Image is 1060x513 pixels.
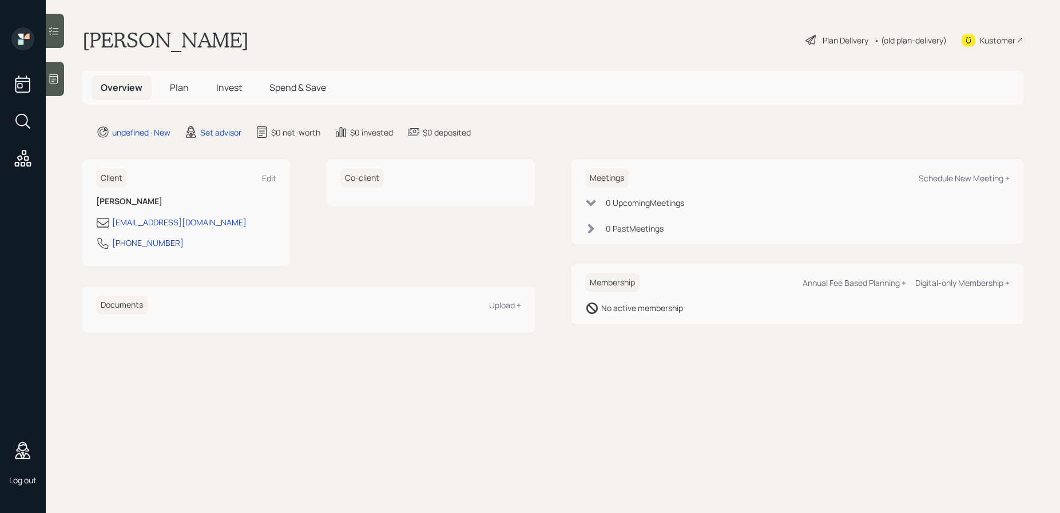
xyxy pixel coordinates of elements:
[112,126,170,138] div: undefined · New
[271,126,320,138] div: $0 net-worth
[96,296,148,315] h6: Documents
[9,475,37,486] div: Log out
[340,169,384,188] h6: Co-client
[823,34,868,46] div: Plan Delivery
[269,81,326,94] span: Spend & Save
[350,126,393,138] div: $0 invested
[101,81,142,94] span: Overview
[96,197,276,206] h6: [PERSON_NAME]
[96,169,127,188] h6: Client
[170,81,189,94] span: Plan
[585,273,640,292] h6: Membership
[980,34,1015,46] div: Kustomer
[606,222,664,234] div: 0 Past Meeting s
[606,197,684,209] div: 0 Upcoming Meeting s
[216,81,242,94] span: Invest
[874,34,947,46] div: • (old plan-delivery)
[585,169,629,188] h6: Meetings
[489,300,521,311] div: Upload +
[262,173,276,184] div: Edit
[803,277,906,288] div: Annual Fee Based Planning +
[919,173,1010,184] div: Schedule New Meeting +
[423,126,471,138] div: $0 deposited
[915,277,1010,288] div: Digital-only Membership +
[601,302,683,314] div: No active membership
[82,27,249,53] h1: [PERSON_NAME]
[112,237,184,249] div: [PHONE_NUMBER]
[200,126,241,138] div: Set advisor
[112,216,247,228] div: [EMAIL_ADDRESS][DOMAIN_NAME]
